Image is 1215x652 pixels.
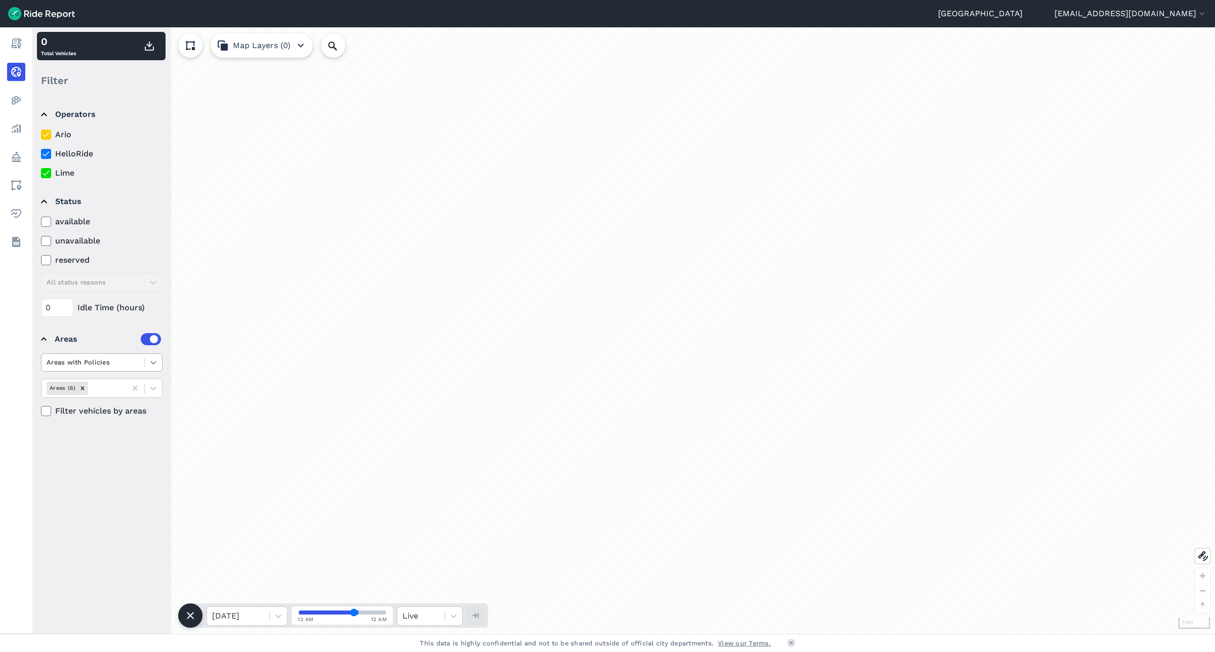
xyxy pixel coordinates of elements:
[77,382,88,394] div: Remove Areas (6)
[47,382,77,394] div: Areas (6)
[7,63,25,81] a: Realtime
[37,65,166,96] div: Filter
[41,235,163,247] label: unavailable
[41,167,163,179] label: Lime
[8,7,75,20] img: Ride Report
[938,8,1023,20] a: [GEOGRAPHIC_DATA]
[41,405,163,417] label: Filter vehicles by areas
[7,233,25,251] a: Datasets
[41,34,76,58] div: Total Vehicles
[41,325,161,353] summary: Areas
[32,27,1215,634] div: loading
[211,33,313,58] button: Map Layers (0)
[718,638,771,648] a: View our Terms.
[41,100,161,129] summary: Operators
[321,33,361,58] input: Search Location or Vehicles
[41,187,161,216] summary: Status
[7,91,25,109] a: Heatmaps
[41,34,76,49] div: 0
[41,129,163,141] label: Ario
[7,34,25,53] a: Report
[41,299,163,317] div: Idle Time (hours)
[371,616,387,623] span: 12 AM
[41,148,163,160] label: HelloRide
[1055,8,1207,20] button: [EMAIL_ADDRESS][DOMAIN_NAME]
[7,176,25,194] a: Areas
[7,205,25,223] a: Health
[41,216,163,228] label: available
[41,254,163,266] label: reserved
[7,119,25,138] a: Analyze
[55,333,161,345] div: Areas
[7,148,25,166] a: Policy
[298,616,314,623] span: 12 AM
